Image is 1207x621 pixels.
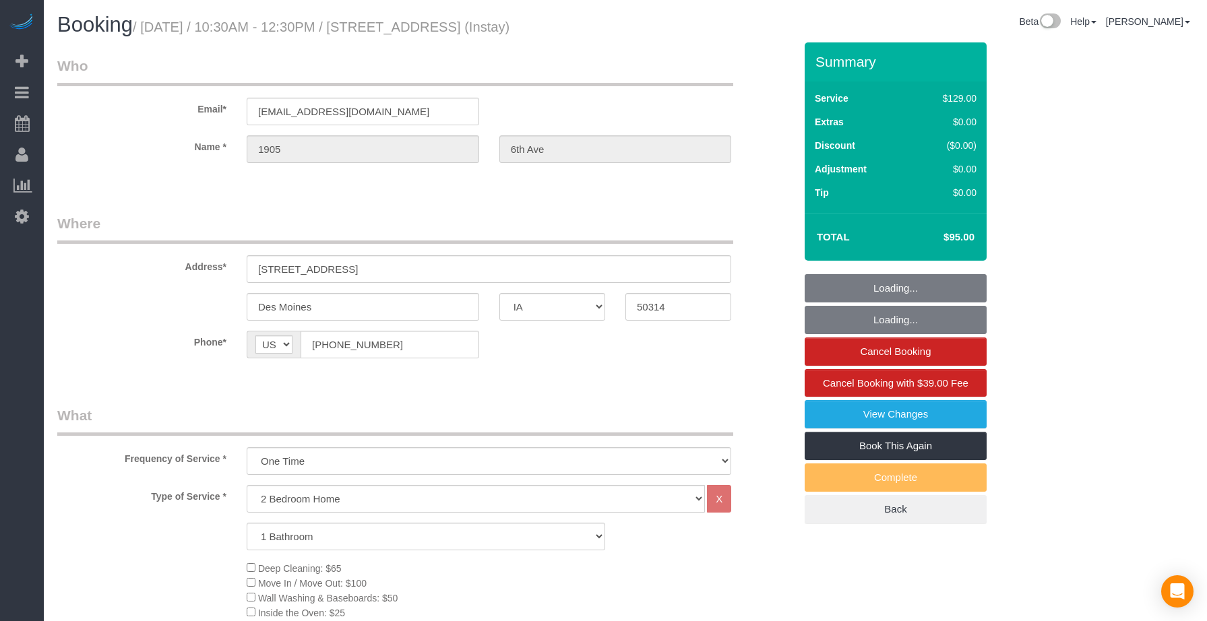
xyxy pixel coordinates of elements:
[47,331,237,349] label: Phone*
[805,369,987,397] a: Cancel Booking with $39.00 Fee
[301,331,479,358] input: Phone*
[914,92,977,105] div: $129.00
[1106,16,1190,27] a: [PERSON_NAME]
[57,214,733,244] legend: Where
[815,139,855,152] label: Discount
[57,56,733,86] legend: Who
[247,135,479,163] input: First Name*
[914,115,977,129] div: $0.00
[1039,13,1061,31] img: New interface
[914,186,977,199] div: $0.00
[815,186,829,199] label: Tip
[499,135,732,163] input: Last Name*
[1161,575,1194,608] div: Open Intercom Messenger
[903,232,974,243] h4: $95.00
[258,593,398,603] span: Wall Washing & Baseboards: $50
[258,563,342,574] span: Deep Cleaning: $65
[47,485,237,503] label: Type of Service *
[805,495,987,523] a: Back
[805,432,987,460] a: Book This Again
[815,92,848,105] label: Service
[815,54,980,69] h3: Summary
[1070,16,1096,27] a: Help
[133,20,509,34] small: / [DATE] / 10:30AM - 12:30PM / [STREET_ADDRESS] (Instay)
[815,162,867,176] label: Adjustment
[47,255,237,273] label: Address*
[258,578,367,589] span: Move In / Move Out: $100
[805,400,987,428] a: View Changes
[823,377,968,389] span: Cancel Booking with $39.00 Fee
[247,98,479,125] input: Email*
[1019,16,1061,27] a: Beta
[8,13,35,32] img: Automaid Logo
[47,447,237,465] label: Frequency of Service *
[258,608,345,618] span: Inside the Oven: $25
[914,162,977,176] div: $0.00
[817,231,850,242] strong: Total
[47,98,237,116] label: Email*
[805,337,987,366] a: Cancel Booking
[57,13,133,36] span: Booking
[47,135,237,154] label: Name *
[57,405,733,436] legend: What
[815,115,844,129] label: Extras
[247,293,479,321] input: City*
[625,293,731,321] input: Zip Code*
[914,139,977,152] div: ($0.00)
